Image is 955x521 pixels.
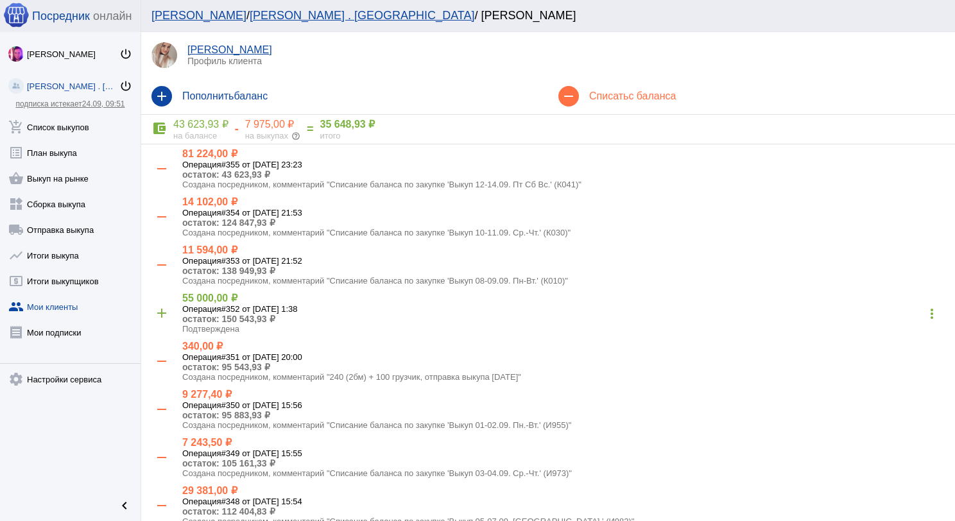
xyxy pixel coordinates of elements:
[151,42,177,68] img: jpYarlG_rMSRdqPbVPQVGBq6sjAws1PGEm5gZ1VrcU0z7HB6t_6-VAYqmDps2aDbz8He_Uz8T3ZkfUszj2kIdyl7.jpg
[182,160,221,169] span: Операция
[173,118,228,131] div: 43 623,93 ₽
[151,447,172,468] mat-icon: remove
[27,49,119,59] div: [PERSON_NAME]
[182,304,221,314] span: Операция
[182,484,945,497] h4: 29 381,00 ₽
[182,228,945,237] p: Создана посредником, комментарий "Списание баланса по закупке 'Выкуп 10-11.09. Ср.-Чт.' (К030)"
[250,9,474,22] a: [PERSON_NAME] . [GEOGRAPHIC_DATA]
[151,9,932,22] div: / / [PERSON_NAME]
[182,420,945,430] p: Создана посредником, комментарий "Списание баланса по закупке 'Выкуп 01-02.09. Пн.-Вт.' (И955)"
[182,400,221,410] span: Операция
[151,255,172,275] mat-icon: remove
[151,121,167,136] mat-icon: account_balance_wallet
[8,145,24,160] mat-icon: list_alt
[182,148,945,160] h4: 81 224,00 ₽
[245,118,300,131] div: 7 975,00 ₽
[151,86,172,107] mat-icon: add
[182,256,221,266] span: Операция
[151,9,246,22] a: [PERSON_NAME]
[182,169,945,180] p: остаток: 43 623,93 ₽
[32,10,90,23] span: Посредник
[15,99,125,108] a: подписка истекает24.09, 09:51
[119,80,132,92] mat-icon: power_settings_new
[8,325,24,340] mat-icon: receipt
[93,10,132,23] span: онлайн
[182,436,945,448] h4: 7 243,50 ₽
[628,90,676,101] span: с баланса
[8,372,24,387] mat-icon: settings
[234,90,268,101] span: баланс
[182,458,945,468] p: остаток: 105 161,33 ₽
[182,256,945,266] h5: #353 от [DATE] 21:52
[182,340,945,352] h4: 340,00 ₽
[8,171,24,186] mat-icon: shopping_basket
[182,208,221,218] span: Операция
[151,399,172,420] mat-icon: remove
[182,314,919,324] p: остаток: 150 543,93 ₽
[182,362,945,372] p: остаток: 95 543,93 ₽
[182,292,919,304] h4: 55 000,00 ₽
[8,273,24,289] mat-icon: local_atm
[182,180,945,189] p: Создана посредником, комментарий "Списание баланса по закупке 'Выкуп 12-14.09. Пт Сб Вс.' (К041)"
[182,497,945,506] h5: #348 от [DATE] 15:54
[151,158,172,179] mat-icon: remove
[182,208,945,218] h5: #354 от [DATE] 21:53
[182,497,221,506] span: Операция
[182,372,945,382] p: Создана посредником, комментарий "240 (2бм) + 100 грузчик, отправка выкупа [DATE]"
[320,119,375,130] b: 35 648,93 ₽
[8,248,24,263] mat-icon: show_chart
[151,495,172,516] mat-icon: remove
[182,352,945,362] h5: #351 от [DATE] 20:00
[182,448,221,458] span: Операция
[182,506,945,517] p: остаток: 112 404,83 ₽
[8,46,24,62] img: 73xLq58P2BOqs-qIllg3xXCtabieAB0OMVER0XTxHpc0AjG-Rb2SSuXsq4It7hEfqgBcQNho.jpg
[151,303,172,323] mat-icon: add
[8,119,24,135] mat-icon: add_shopping_cart
[8,196,24,212] mat-icon: widgets
[182,90,538,102] h4: Пополнить
[228,123,245,136] div: -
[187,44,272,55] a: [PERSON_NAME]
[182,218,945,228] p: остаток: 124 847,93 ₽
[589,90,945,102] h4: Списать
[173,131,228,141] div: на балансе
[182,244,945,256] h4: 11 594,00 ₽
[182,410,945,420] p: остаток: 95 883,93 ₽
[3,2,29,28] img: apple-icon-60x60.png
[182,388,945,400] h4: 9 277,40 ₽
[182,468,945,478] p: Создана посредником, комментарий "Списание баланса по закупке 'Выкуп 03-04.09. Ср.-Чт.' (И973)"
[82,99,125,108] span: 24.09, 09:51
[182,276,945,286] p: Создана посредником, комментарий "Списание баланса по закупке 'Выкуп 08-09.09. Пн-Вт.' (К010)"
[187,56,945,66] p: Профиль клиента
[117,498,132,513] mat-icon: chevron_left
[245,131,300,141] div: на выкупах
[558,86,579,107] mat-icon: remove
[8,299,24,314] mat-icon: group
[291,132,300,141] mat-icon: help_outline
[182,324,919,334] p: Подтверждена
[8,222,24,237] mat-icon: local_shipping
[182,304,919,314] h5: #352 от [DATE] 1:38
[182,196,945,208] h4: 14 102,00 ₽
[922,303,942,324] mat-icon: more_vert
[182,160,945,169] h5: #355 от [DATE] 23:23
[320,131,375,141] div: итого
[8,78,24,94] img: community_200.png
[151,207,172,227] mat-icon: remove
[300,123,320,136] div: =
[151,351,172,372] mat-icon: remove
[182,448,945,458] h5: #349 от [DATE] 15:55
[182,400,945,410] h5: #350 от [DATE] 15:56
[182,352,221,362] span: Операция
[119,47,132,60] mat-icon: power_settings_new
[182,266,945,276] p: остаток: 138 949,93 ₽
[27,81,119,91] div: [PERSON_NAME] . [GEOGRAPHIC_DATA]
